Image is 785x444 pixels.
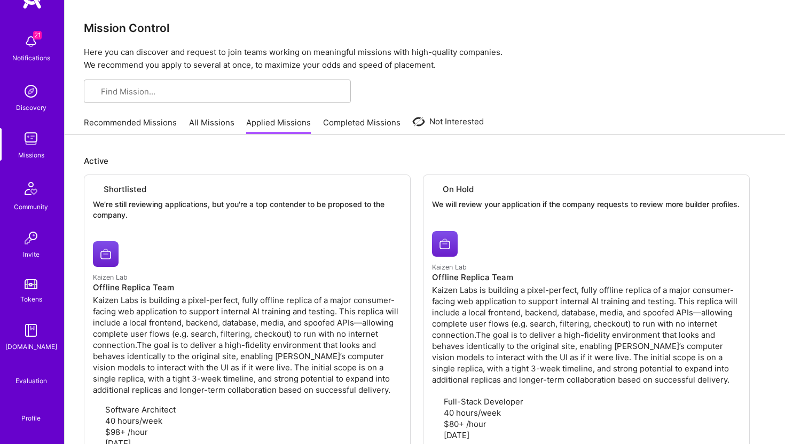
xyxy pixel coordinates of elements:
[23,249,40,260] div: Invite
[432,396,741,407] p: Full-Stack Developer
[18,176,44,201] img: Community
[432,231,458,257] img: Kaizen Lab company logo
[432,284,741,385] p: Kaizen Labs is building a pixel-perfect, fully offline replica of a major consumer-facing web app...
[93,407,101,415] i: icon Applicant
[14,201,48,212] div: Community
[432,199,741,210] p: We will review your application if the company requests to review more builder profiles.
[246,117,311,134] a: Applied Missions
[93,415,402,426] p: 40 hours/week
[93,241,119,267] img: Kaizen Lab company logo
[16,102,46,113] div: Discovery
[12,52,50,64] div: Notifications
[93,404,402,415] p: Software Architect
[92,88,100,96] i: icon SearchGrey
[189,117,234,134] a: All Missions
[432,409,440,417] i: icon Clock
[84,117,177,134] a: Recommended Missions
[93,429,101,437] i: icon MoneyGray
[20,31,42,52] img: bell
[20,81,42,102] img: discovery
[323,117,401,134] a: Completed Missions
[20,294,42,305] div: Tokens
[84,46,766,72] p: Here you can discover and request to join teams working on meaningful missions with high-quality ...
[101,86,342,97] input: Find Mission...
[432,430,741,441] p: [DATE]
[25,279,37,289] img: tokens
[93,418,101,426] i: icon Clock
[412,115,484,134] a: Not Interested
[18,149,44,161] div: Missions
[20,320,42,341] img: guide book
[18,401,44,423] a: Profile
[432,421,440,429] i: icon MoneyGray
[432,263,467,271] small: Kaizen Lab
[20,227,42,249] img: Invite
[33,31,42,39] span: 21
[84,155,766,166] p: Active
[93,426,402,438] p: $98+ /hour
[432,432,440,440] i: icon Calendar
[93,199,402,220] p: We’re still reviewing applications, but you're a top contender to be proposed to the company.
[432,407,741,418] p: 40 hours/week
[432,418,741,430] p: $80+ /hour
[21,413,41,423] div: Profile
[93,295,402,395] p: Kaizen Labs is building a pixel-perfect, fully offline replica of a major consumer-facing web app...
[93,283,402,292] h4: Offline Replica Team
[27,367,35,375] i: icon SelectionTeam
[432,273,741,282] h4: Offline Replica Team
[443,184,474,195] span: On Hold
[5,341,57,352] div: [DOMAIN_NAME]
[20,128,42,149] img: teamwork
[104,184,146,195] span: Shortlisted
[93,273,128,281] small: Kaizen Lab
[15,375,47,386] div: Evaluation
[432,398,440,406] i: icon Applicant
[84,21,766,35] h3: Mission Control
